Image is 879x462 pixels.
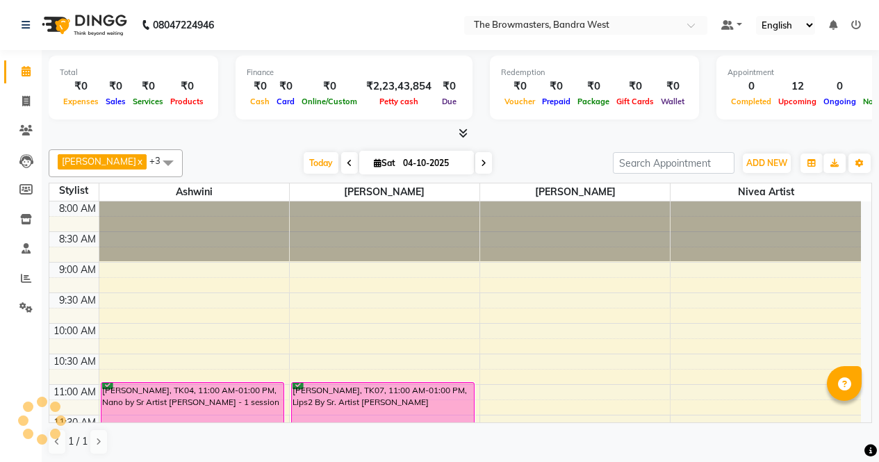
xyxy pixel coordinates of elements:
span: 1 / 1 [68,434,88,449]
span: Expenses [60,97,102,106]
div: ₹0 [574,79,613,94]
div: 10:00 AM [51,324,99,338]
span: Cash [247,97,273,106]
div: ₹0 [129,79,167,94]
span: Gift Cards [613,97,657,106]
img: logo [35,6,131,44]
div: 9:30 AM [56,293,99,308]
div: 12 [775,79,820,94]
span: ADD NEW [746,158,787,168]
b: 08047224946 [153,6,214,44]
div: ₹0 [298,79,361,94]
span: [PERSON_NAME] [480,183,670,201]
div: ₹0 [437,79,461,94]
span: Today [304,152,338,174]
div: ₹0 [247,79,273,94]
div: Stylist [49,183,99,198]
div: ₹0 [539,79,574,94]
button: ADD NEW [743,154,791,173]
input: Search Appointment [613,152,734,174]
span: Sat [370,158,399,168]
span: Due [438,97,460,106]
div: 8:00 AM [56,201,99,216]
div: Total [60,67,207,79]
div: ₹0 [613,79,657,94]
span: Online/Custom [298,97,361,106]
span: +3 [149,155,171,166]
a: x [136,156,142,167]
input: 2025-10-04 [399,153,468,174]
div: 0 [820,79,860,94]
div: 11:00 AM [51,385,99,399]
div: 9:00 AM [56,263,99,277]
div: 10:30 AM [51,354,99,369]
div: ₹0 [60,79,102,94]
span: Wallet [657,97,688,106]
div: Finance [247,67,461,79]
span: Sales [102,97,129,106]
div: Redemption [501,67,688,79]
div: ₹0 [657,79,688,94]
span: Completed [728,97,775,106]
span: [PERSON_NAME] [290,183,479,201]
span: Voucher [501,97,539,106]
span: Ongoing [820,97,860,106]
div: ₹0 [501,79,539,94]
span: Petty cash [376,97,422,106]
div: ₹0 [167,79,207,94]
div: ₹0 [102,79,129,94]
span: Products [167,97,207,106]
div: ₹0 [273,79,298,94]
span: Upcoming [775,97,820,106]
span: Prepaid [539,97,574,106]
div: ₹2,23,43,854 [361,79,437,94]
span: Package [574,97,613,106]
div: 11:30 AM [51,415,99,430]
span: Card [273,97,298,106]
span: Services [129,97,167,106]
div: 0 [728,79,775,94]
span: [PERSON_NAME] [62,156,136,167]
span: Ashwini [99,183,289,201]
span: Nivea Artist [671,183,861,201]
div: 8:30 AM [56,232,99,247]
iframe: chat widget [821,406,865,448]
